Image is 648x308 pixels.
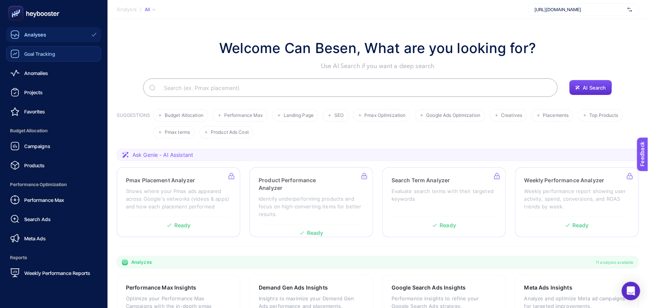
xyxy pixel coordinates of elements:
a: Favorites [6,104,101,119]
h3: Demand Gen Ads Insights [259,284,328,291]
a: Analyses [6,27,101,42]
span: Creatives [501,113,522,118]
a: Pmax Placement AnalyzerShows where your Pmax ads appeared across Google's networks (videos & apps... [117,167,240,237]
span: Google Ads Optimization [426,113,481,118]
span: Feedback [5,2,29,8]
a: Performance Max [6,192,101,208]
a: Products [6,158,101,173]
span: Product Ads Cost [211,130,249,135]
div: Open Intercom Messenger [622,282,640,300]
button: AI Search [569,80,612,95]
span: Analyses [24,32,46,38]
span: Pmax Optimization [365,113,406,118]
a: Weekly Performance AnalyzerWeekly performance report showing user activity, spend, conversions, a... [515,167,639,237]
a: Product Performance AnalyzerIdentify underperforming products and focus on high-converting items ... [250,167,373,237]
span: Performance Optimization [6,177,101,192]
a: Search Ads [6,211,101,227]
a: Projects [6,85,101,100]
h3: Performance Max Insights [126,284,196,291]
span: Meta Ads [24,235,46,241]
span: Performance Max [224,113,263,118]
span: Projects [24,89,43,95]
img: svg%3e [628,6,632,13]
span: Search Ads [24,216,51,222]
span: Ask Genie - AI Assistant [132,151,193,159]
h3: Meta Ads Insights [524,284,572,291]
a: Meta Ads [6,231,101,246]
span: 11 analyzes available [596,259,634,265]
a: Anomalies [6,65,101,81]
span: Pmax terms [165,130,190,135]
a: Goal Tracking [6,46,101,62]
a: Search Term AnalyzerEvaluate search terms with their targeted keywordsReady [382,167,506,237]
span: Budget Allocation [6,123,101,138]
h1: Welcome Can Besen, What are you looking for? [219,38,536,58]
span: Analysis [117,7,137,13]
span: Performance Max [24,197,64,203]
input: Search [158,77,552,98]
span: Weekly Performance Reports [24,270,90,276]
span: Landing Page [284,113,314,118]
h3: Google Search Ads Insights [392,284,466,291]
span: Products [24,162,45,168]
span: Placements [543,113,569,118]
span: / [140,6,142,12]
p: Use AI Search if you want a deep search [219,62,536,71]
a: Weekly Performance Reports [6,265,101,281]
span: Campaigns [24,143,50,149]
span: AI Search [583,85,606,91]
span: Goal Tracking [24,51,55,57]
span: Budget Allocation [165,113,203,118]
a: Campaigns [6,138,101,154]
span: Anomalies [24,70,48,76]
span: Reports [6,250,101,265]
span: SEO [334,113,344,118]
span: Analyzes [131,259,152,265]
span: Top Products [590,113,618,118]
h3: SUGGESTIONS [117,112,150,138]
span: [URL][DOMAIN_NAME] [535,7,625,13]
div: All [145,7,155,13]
span: Favorites [24,108,45,115]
